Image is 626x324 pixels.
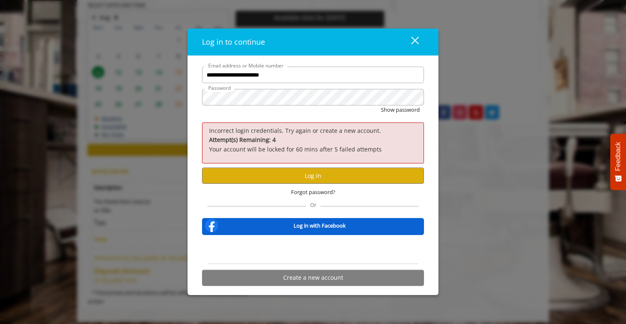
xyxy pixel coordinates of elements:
label: Email address or Mobile number [204,62,288,70]
span: Forgot password? [291,188,335,197]
button: Log in [202,168,424,184]
input: Email address or Mobile number [202,67,424,83]
p: Your account will be locked for 60 mins after 5 failed attempts [209,135,417,154]
span: Log in to continue [202,37,265,47]
span: Incorrect login credentials. Try again or create a new account. [209,127,381,134]
div: close dialog [402,36,418,48]
span: Feedback [614,142,622,171]
button: close dialog [396,34,424,50]
input: Password [202,89,424,106]
div: Sign in with Google. Opens in new tab [275,240,351,259]
button: Feedback - Show survey [610,134,626,190]
b: Attempt(s) Remaining: 4 [209,136,276,144]
label: Password [204,84,235,92]
b: Log in with Facebook [294,221,346,230]
iframe: Sign in with Google Button [271,240,355,259]
button: Create a new account [202,270,424,286]
button: Show password [381,106,420,114]
span: Or [306,201,320,209]
img: facebook-logo [203,217,220,234]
